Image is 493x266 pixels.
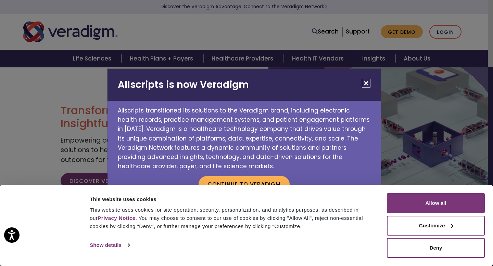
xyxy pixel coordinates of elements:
[387,238,485,258] button: Deny
[90,240,129,250] a: Show details
[108,69,381,101] h2: Allscripts is now Veradigm
[362,79,370,88] button: Close
[108,101,381,171] p: Allscripts transitioned its solutions to the Veradigm brand, including electronic health records,...
[387,216,485,236] button: Customize
[90,206,379,230] div: This website uses cookies for site operation, security, personalization, and analytics purposes, ...
[199,176,290,192] button: Continue to Veradigm
[90,195,379,203] div: This website uses cookies
[98,215,135,221] a: Privacy Notice
[387,193,485,213] button: Allow all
